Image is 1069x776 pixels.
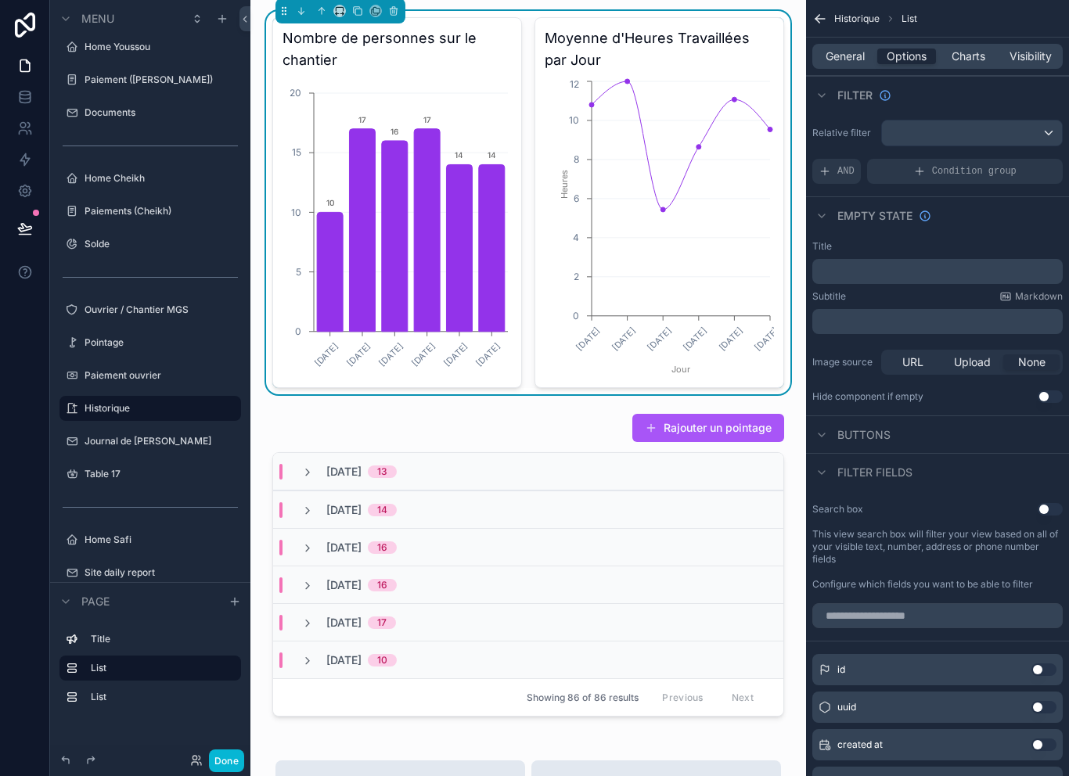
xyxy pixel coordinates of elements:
span: Visibility [1010,48,1052,64]
div: 16 [377,541,387,554]
span: None [1018,354,1046,370]
span: [DATE] [326,502,362,518]
span: [DATE] [326,577,362,593]
span: Buttons [837,427,891,443]
label: Journal de [PERSON_NAME] [85,435,238,447]
text: [DATE] [312,340,340,368]
text: 17 [358,115,366,124]
label: Ouvrier / Chantier MGS [85,304,238,316]
label: This view search box will filter your view based on all of your visible text, number, address or ... [812,528,1063,566]
span: List [902,13,917,25]
span: Markdown [1015,290,1063,303]
label: Home Youssou [85,41,238,53]
label: Relative filter [812,127,875,139]
label: Pointage [85,336,238,349]
text: [DATE] [681,325,709,353]
h3: Moyenne d'Heures Travaillées par Jour [545,27,774,71]
label: Solde [85,238,238,250]
text: [DATE] [717,325,745,353]
tspan: 10 [291,207,301,218]
label: List [91,662,229,674]
label: Title [91,633,235,645]
div: scrollable content [50,620,250,725]
text: [DATE] [441,340,470,368]
tspan: Heures [559,170,570,199]
label: Table 17 [85,468,238,480]
text: 16 [391,127,398,136]
text: [DATE] [409,340,437,368]
label: Search box [812,503,863,516]
div: scrollable content [812,259,1063,284]
div: 16 [377,579,387,591]
div: scrollable content [812,309,1063,334]
text: [DATE] [646,325,674,353]
span: uuid [837,701,856,713]
label: List [91,691,235,703]
label: Home Safi [85,533,238,546]
label: Paiement ([PERSON_NAME]) [85,74,238,86]
span: Menu [81,11,114,27]
span: Charts [952,48,985,64]
tspan: 6 [574,192,579,204]
h3: Nombre de personnes sur le chantier [283,27,512,71]
span: Options [887,48,927,64]
span: created at [837,738,883,751]
label: Documents [85,106,238,119]
div: 13 [377,465,387,478]
div: 14 [377,504,387,516]
a: Home Cheikh [85,172,238,185]
text: [DATE] [574,325,602,353]
text: 10 [326,198,334,207]
span: Condition group [932,165,1017,178]
span: Page [81,594,110,609]
div: 10 [377,654,387,666]
label: Historique [85,402,232,415]
tspan: 0 [573,310,579,322]
button: Done [209,749,244,772]
span: Empty state [837,208,912,224]
span: [DATE] [326,540,362,555]
label: Site daily report [85,566,238,579]
span: [DATE] [326,464,362,480]
text: 17 [423,115,431,124]
tspan: 10 [569,114,579,126]
tspan: 5 [296,266,301,278]
span: Filter [837,88,873,103]
text: [DATE] [752,325,780,353]
text: [DATE] [344,340,373,368]
text: [DATE] [610,325,638,353]
text: [DATE] [377,340,405,368]
label: Configure which fields you want to be able to filter [812,578,1033,591]
span: Showing 86 of 86 results [527,692,639,704]
span: [DATE] [326,652,362,668]
span: Upload [954,354,991,370]
tspan: 0 [295,325,301,337]
div: 17 [377,616,387,629]
span: URL [902,354,923,370]
text: 14 [455,150,463,160]
div: Hide component if empty [812,390,923,403]
tspan: 20 [290,87,301,99]
span: [DATE] [326,615,362,630]
label: Subtitle [812,290,846,303]
tspan: 4 [573,232,579,243]
label: Image source [812,356,875,368]
div: chart [545,77,774,378]
text: 14 [488,150,496,160]
tspan: 15 [292,146,301,158]
label: Paiement ouvrier [85,369,238,382]
label: Title [812,240,832,253]
a: Markdown [999,290,1063,303]
label: Paiements (Cheikh) [85,205,238,217]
